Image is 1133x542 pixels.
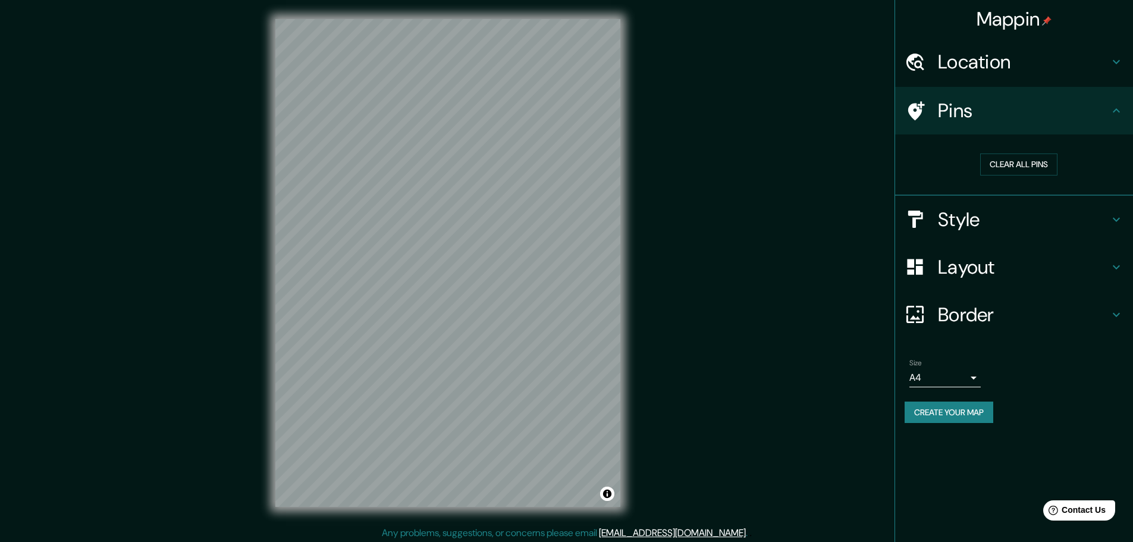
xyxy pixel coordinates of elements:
h4: Location [938,50,1109,74]
div: Layout [895,243,1133,291]
p: Any problems, suggestions, or concerns please email . [382,526,748,540]
iframe: Help widget launcher [1027,496,1120,529]
canvas: Map [275,19,620,507]
div: Style [895,196,1133,243]
div: . [749,526,752,540]
button: Toggle attribution [600,487,614,501]
div: Pins [895,87,1133,134]
label: Size [909,358,922,368]
h4: Style [938,208,1109,231]
h4: Border [938,303,1109,327]
div: . [748,526,749,540]
h4: Layout [938,255,1109,279]
div: A4 [909,368,981,387]
h4: Pins [938,99,1109,123]
img: pin-icon.png [1042,16,1052,26]
div: Location [895,38,1133,86]
h4: Mappin [977,7,1052,31]
div: Border [895,291,1133,339]
button: Clear all pins [980,153,1057,176]
a: [EMAIL_ADDRESS][DOMAIN_NAME] [599,527,746,539]
button: Create your map [905,402,993,424]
